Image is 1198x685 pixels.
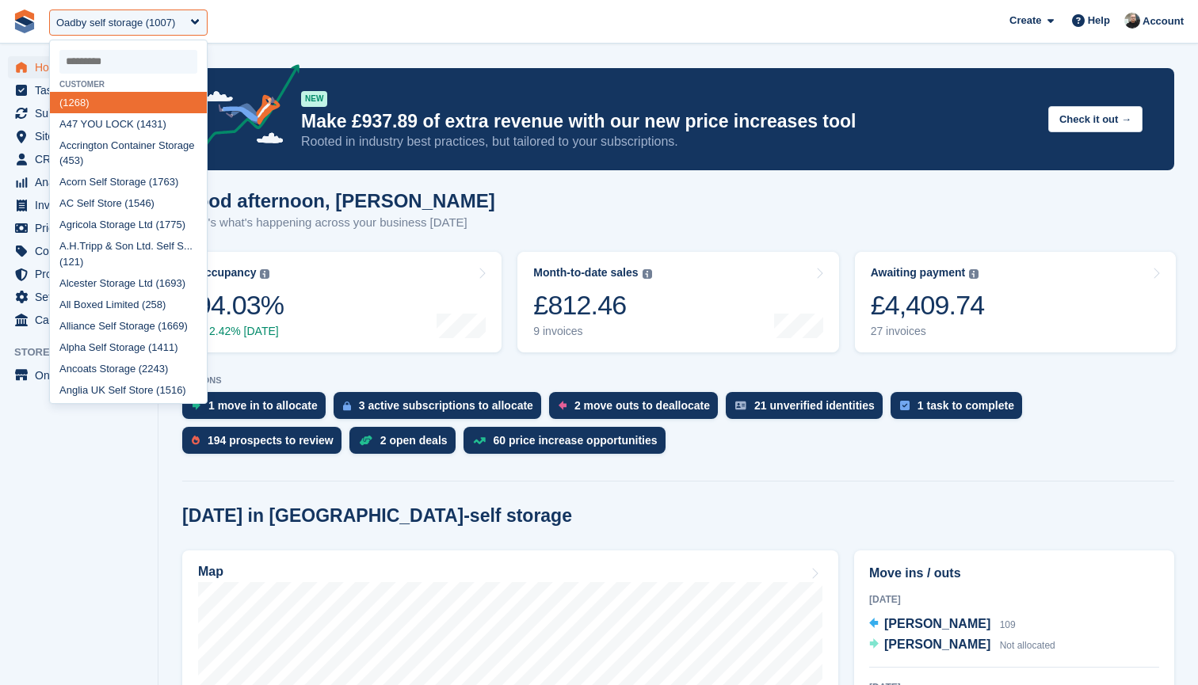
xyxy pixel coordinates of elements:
img: verify_identity-adf6edd0f0f0b5bbfe63781bf79b02c33cf7c696d77639b501bdc392416b5a36.svg [735,401,746,410]
div: Agricola Storage Ltd (1775) [50,215,207,236]
a: menu [8,286,150,308]
img: active_subscription_to_allocate_icon-d502201f5373d7db506a760aba3b589e785aa758c864c3986d89f69b8ff3... [343,401,351,411]
div: £4,409.74 [871,289,985,322]
a: menu [8,263,150,285]
div: 21 unverified identities [754,399,875,412]
div: 27 invoices [871,325,985,338]
div: 3 active subscriptions to allocate [359,399,533,412]
div: Accrington Container Storage (453) [50,135,207,172]
a: 3 active subscriptions to allocate [334,392,549,427]
a: [PERSON_NAME] Not allocated [869,635,1055,656]
a: 1 move in to allocate [182,392,334,427]
div: A.H.Tripp & Son Ltd. Self S... (121) [50,236,207,273]
img: price_increase_opportunities-93ffe204e8149a01c8c9dc8f82e8f89637d9d84a8eef4429ea346261dce0b2c0.svg [473,437,486,444]
div: 9 invoices [533,325,651,338]
span: Protection [35,263,130,285]
div: 1 move in to allocate [208,399,318,412]
a: 194 prospects to review [182,427,349,462]
span: Home [35,56,130,78]
img: move_outs_to_deallocate_icon-f764333ba52eb49d3ac5e1228854f67142a1ed5810a6f6cc68b1a99e826820c5.svg [559,401,567,410]
img: Tom Huddleston [1124,13,1140,29]
a: [PERSON_NAME] 109 [869,615,1016,635]
h2: Map [198,565,223,579]
span: Online Store [35,364,130,386]
div: 2 open deals [380,434,448,447]
div: 2 move outs to deallocate [574,399,710,412]
p: Make £937.89 of extra revenue with our new price increases tool [301,110,1036,133]
div: Anglia UK Self Store (1516) [50,379,207,401]
span: Account [1143,13,1184,29]
div: Month-to-date sales [533,266,638,280]
img: icon-info-grey-7440780725fd019a000dd9b08b2336e03edf1995a4989e88bcd33f0948082b44.svg [969,269,979,279]
span: Coupons [35,240,130,262]
span: CRM [35,148,130,170]
img: price-adjustments-announcement-icon-8257ccfd72463d97f412b2fc003d46551f7dbcb40ab6d574587a9cd5c0d94... [189,64,300,154]
img: task-75834270c22a3079a89374b754ae025e5fb1db73e45f91037f5363f120a921f8.svg [900,401,910,410]
a: 2 open deals [349,427,464,462]
a: menu [8,194,150,216]
div: Customer [50,80,207,89]
p: Here's what's happening across your business [DATE] [182,214,495,232]
a: menu [8,364,150,386]
div: A47 YOU LOCK (1431) [50,113,207,135]
img: icon-info-grey-7440780725fd019a000dd9b08b2336e03edf1995a4989e88bcd33f0948082b44.svg [643,269,652,279]
span: Storefront [14,344,158,360]
a: 2 move outs to deallocate [549,392,726,427]
span: 109 [1000,619,1016,630]
a: menu [8,102,150,124]
a: Awaiting payment £4,409.74 27 invoices [855,252,1176,352]
span: Analytics [35,171,130,193]
span: Settings [35,286,130,308]
img: stora-icon-8386f47178a22dfd0bd8f6a31ec36ba5ce8667c1dd55bd0f319d3a0aa187defe.svg [13,10,36,33]
a: menu [8,56,150,78]
div: Awaiting payment [871,266,966,280]
img: move_ins_to_allocate_icon-fdf77a2bb77ea45bf5b3d319d69a93e2d87916cf1d5bf7949dd705db3b84f3ca.svg [192,401,200,410]
div: NEW [301,91,327,107]
div: £812.46 [533,289,651,322]
div: Occupancy [196,266,256,280]
span: Invoices [35,194,130,216]
h2: Move ins / outs [869,564,1159,583]
span: [PERSON_NAME] [884,637,990,651]
span: Help [1088,13,1110,29]
a: 60 price increase opportunities [464,427,673,462]
a: Month-to-date sales £812.46 9 invoices [517,252,838,352]
div: Alliance Self Storage (1669) [50,315,207,337]
p: Rooted in industry best practices, but tailored to your subscriptions. [301,133,1036,150]
span: Subscriptions [35,102,130,124]
span: Not allocated [1000,640,1055,651]
div: 94.03% [196,289,284,322]
div: Oadby self storage (1007) [56,15,175,31]
div: Alcester Storage Ltd (1693) [50,272,207,294]
img: prospect-51fa495bee0391a8d652442698ab0144808aea92771e9ea1ae160a38d050c398.svg [192,436,200,445]
div: [DATE] [869,592,1159,607]
div: 60 price increase opportunities [494,434,658,447]
a: 21 unverified identities [726,392,891,427]
span: Sites [35,125,130,147]
h1: Good afternoon, [PERSON_NAME] [182,190,495,211]
div: 1 task to complete [918,399,1014,412]
a: menu [8,125,150,147]
a: 1 task to complete [891,392,1030,427]
span: [PERSON_NAME] [884,617,990,630]
img: icon-info-grey-7440780725fd019a000dd9b08b2336e03edf1995a4989e88bcd33f0948082b44.svg [260,269,269,279]
p: ACTIONS [182,375,1174,386]
div: Ancoats Storage (2243) [50,358,207,379]
a: menu [8,171,150,193]
a: menu [8,309,150,331]
span: Capital [35,309,130,331]
span: Pricing [35,217,130,239]
div: All Boxed Limited (258) [50,294,207,315]
div: (1268) [50,92,207,113]
a: menu [8,217,150,239]
a: menu [8,240,150,262]
h2: [DATE] in [GEOGRAPHIC_DATA]-self storage [182,505,572,527]
span: Tasks [35,79,130,101]
a: Occupancy 94.03% 2.42% [DATE] [181,252,502,352]
div: 194 prospects to review [208,434,334,447]
div: Acorn Self Storage (1763) [50,172,207,193]
a: menu [8,148,150,170]
div: Alpha Self Storage (1411) [50,337,207,358]
span: Create [1009,13,1041,29]
div: AC Self Store (1546) [50,193,207,215]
